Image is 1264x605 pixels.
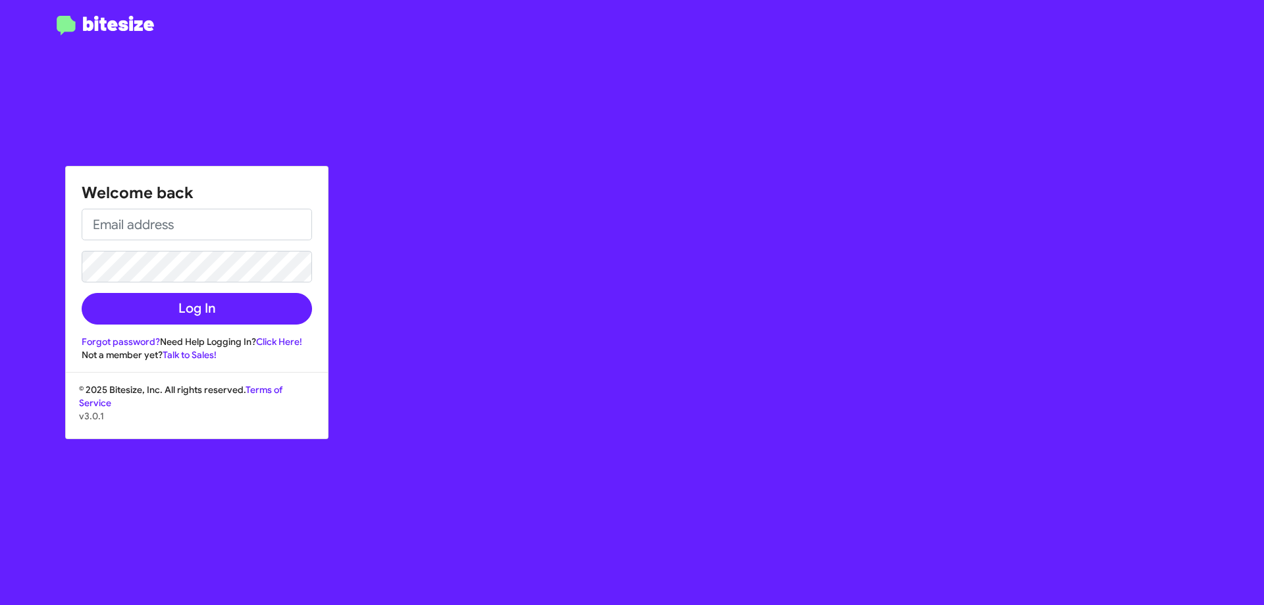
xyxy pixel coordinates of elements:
a: Forgot password? [82,336,160,348]
div: © 2025 Bitesize, Inc. All rights reserved. [66,383,328,438]
a: Click Here! [256,336,302,348]
p: v3.0.1 [79,409,315,423]
input: Email address [82,209,312,240]
h1: Welcome back [82,182,312,203]
div: Not a member yet? [82,348,312,361]
div: Need Help Logging In? [82,335,312,348]
button: Log In [82,293,312,325]
a: Talk to Sales! [163,349,217,361]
